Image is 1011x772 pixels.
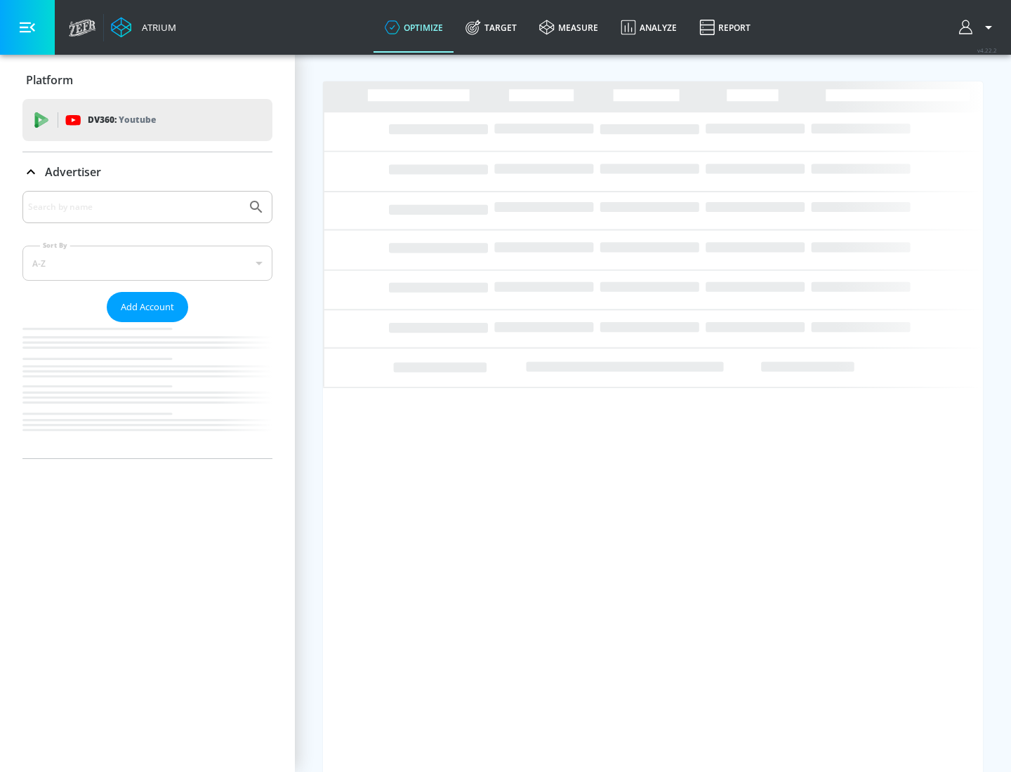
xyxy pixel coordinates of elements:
[688,2,762,53] a: Report
[22,152,272,192] div: Advertiser
[609,2,688,53] a: Analyze
[22,60,272,100] div: Platform
[121,299,174,315] span: Add Account
[26,72,73,88] p: Platform
[119,112,156,127] p: Youtube
[28,198,241,216] input: Search by name
[45,164,101,180] p: Advertiser
[22,99,272,141] div: DV360: Youtube
[40,241,70,250] label: Sort By
[88,112,156,128] p: DV360:
[136,21,176,34] div: Atrium
[977,46,997,54] span: v 4.22.2
[111,17,176,38] a: Atrium
[107,292,188,322] button: Add Account
[22,246,272,281] div: A-Z
[22,322,272,458] nav: list of Advertiser
[374,2,454,53] a: optimize
[528,2,609,53] a: measure
[454,2,528,53] a: Target
[22,191,272,458] div: Advertiser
